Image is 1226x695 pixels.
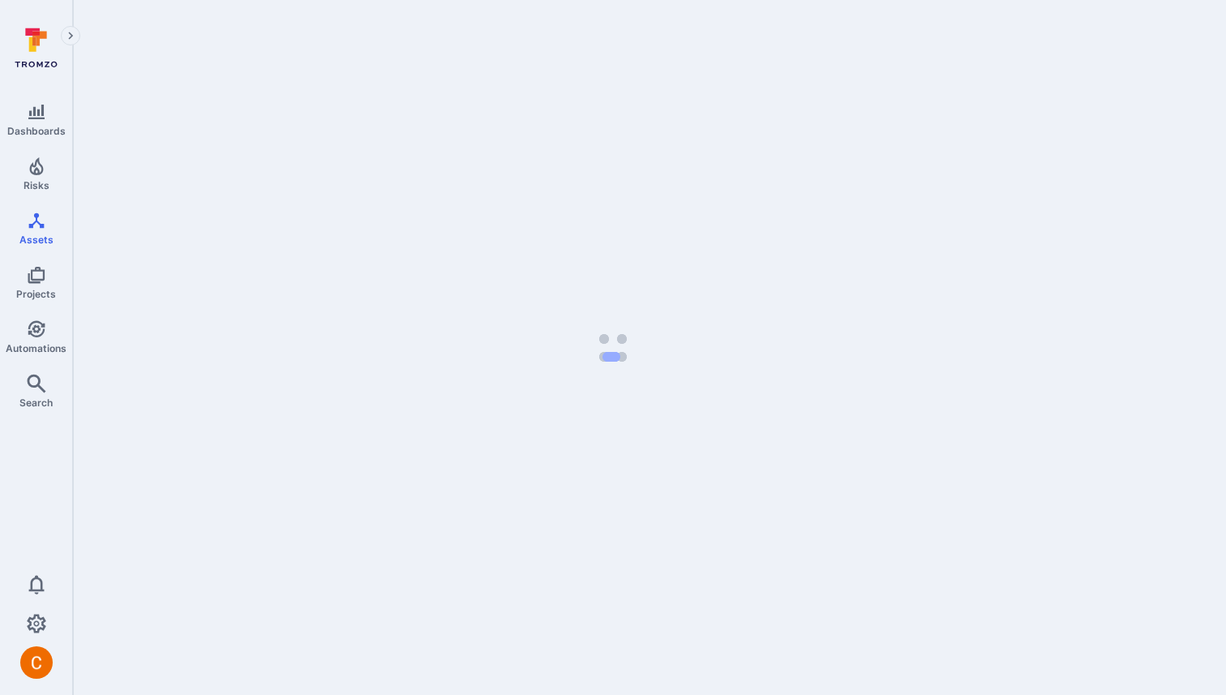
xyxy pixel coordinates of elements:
[20,646,53,679] div: Camilo Rivera
[65,29,76,43] i: Expand navigation menu
[19,234,54,246] span: Assets
[16,288,56,300] span: Projects
[20,646,53,679] img: ACg8ocJuq_DPPTkXyD9OlTnVLvDrpObecjcADscmEHLMiTyEnTELew=s96-c
[19,397,53,409] span: Search
[6,342,66,354] span: Automations
[61,26,80,45] button: Expand navigation menu
[24,179,49,191] span: Risks
[7,125,66,137] span: Dashboards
